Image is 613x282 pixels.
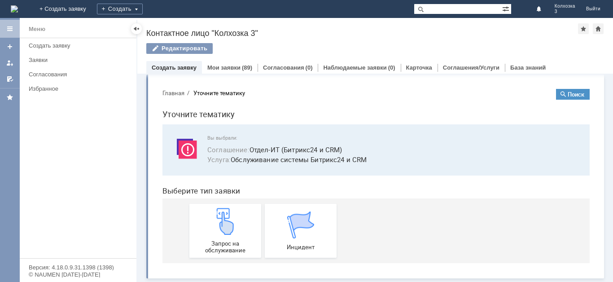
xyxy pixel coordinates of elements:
[3,40,17,54] a: Создать заявку
[263,64,304,71] a: Согласования
[52,63,187,73] button: Соглашение:Отдел-ИТ (Битрикс24 и CRM)
[146,29,578,38] div: Контактное лицо "Колхозка 3"
[29,264,127,270] div: Версия: 4.18.0.9.31.1398 (1398)
[152,64,197,71] a: Создать заявку
[7,105,434,114] header: Выберите тип заявки
[38,8,90,15] div: Уточните тематику
[29,24,45,35] div: Меню
[323,64,386,71] a: Наблюдаемые заявки
[29,57,131,63] div: Заявки
[306,64,313,71] div: (0)
[18,53,45,80] img: svg%3E
[97,4,143,14] div: Создать
[131,23,142,34] div: Скрыть меню
[52,73,424,83] span: Обслуживание системы Битрикс24 и CRM
[406,64,432,71] a: Карточка
[242,64,252,71] div: (89)
[510,64,546,71] a: База знаний
[29,71,131,78] div: Согласования
[34,122,106,176] a: Запрос на обслуживание
[11,5,18,13] img: logo
[57,126,83,153] img: get23c147a1b4124cbfa18e19f2abec5e8f
[52,53,424,59] span: Вы выбрали:
[29,85,121,92] div: Избранное
[25,39,135,53] a: Создать заявку
[502,4,511,13] span: Расширенный поиск
[401,7,434,18] button: Поиск
[388,64,395,71] div: (0)
[25,67,135,81] a: Согласования
[7,26,434,39] h1: Уточните тематику
[555,4,575,9] span: Колхозка
[25,53,135,67] a: Заявки
[109,122,181,176] a: Инцидент
[207,64,241,71] a: Мои заявки
[3,72,17,86] a: Мои согласования
[29,42,131,49] div: Создать заявку
[593,23,604,34] div: Сделать домашней страницей
[37,159,103,172] span: Запрос на обслуживание
[443,64,499,71] a: Соглашения/Услуги
[7,7,29,15] button: Главная
[132,130,159,157] img: get067d4ba7cf7247ad92597448b2db9300
[52,63,94,72] span: Соглашение :
[3,56,17,70] a: Мои заявки
[578,23,589,34] div: Добавить в избранное
[52,73,75,82] span: Услуга :
[112,162,179,169] span: Инцидент
[11,5,18,13] a: Перейти на домашнюю страницу
[555,9,575,14] span: 3
[29,272,127,278] div: © NAUMEN [DATE]-[DATE]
